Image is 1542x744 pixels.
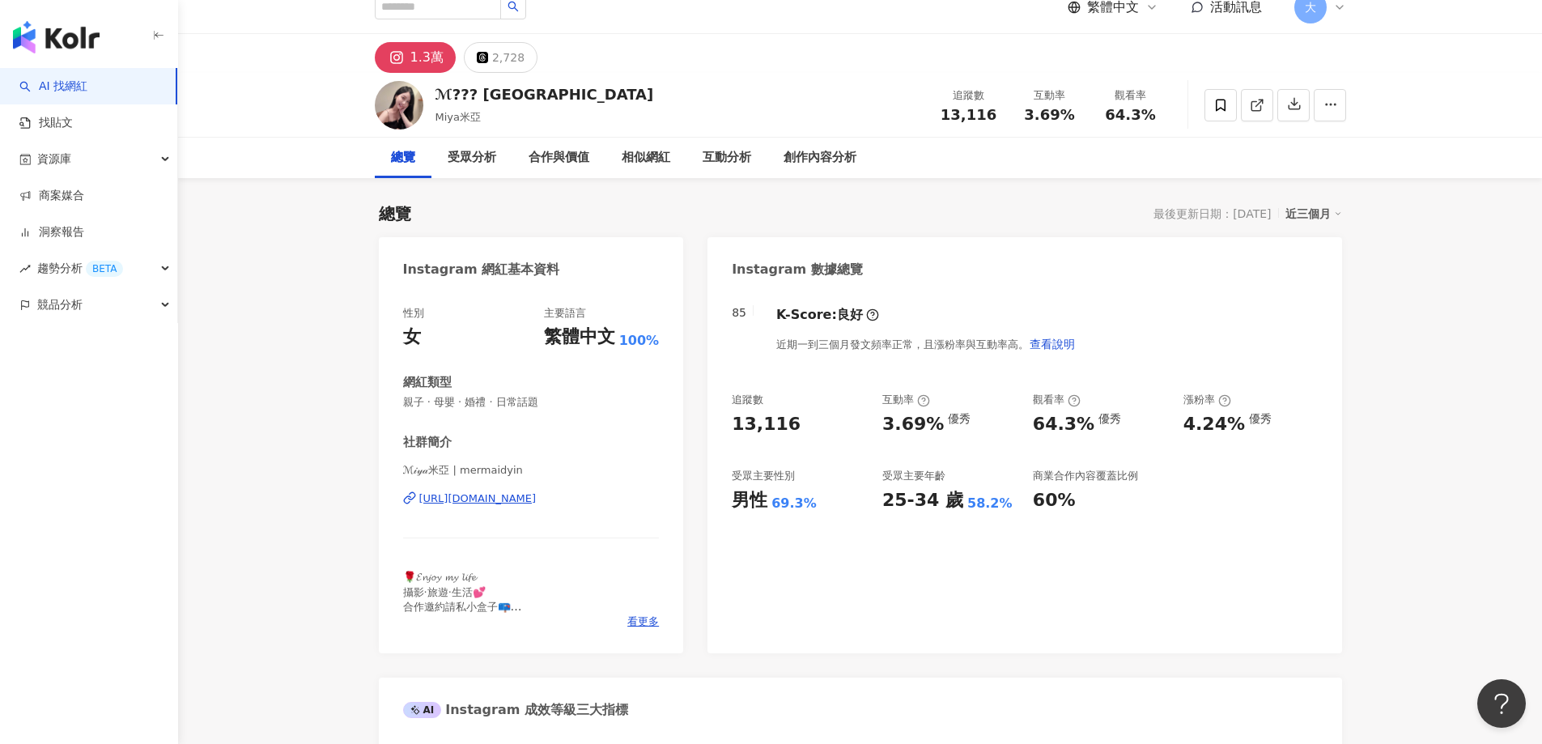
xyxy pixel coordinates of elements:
div: 優秀 [948,412,971,425]
a: 找貼文 [19,115,73,131]
div: 60% [1033,488,1076,513]
div: Instagram 成效等級三大指標 [403,701,628,719]
div: 商業合作內容覆蓋比例 [1033,469,1138,483]
div: 受眾主要性別 [732,469,795,483]
div: 64.3% [1033,412,1094,437]
div: 優秀 [1249,412,1272,425]
div: 合作與價值 [529,148,589,168]
div: 最後更新日期：[DATE] [1153,207,1271,220]
span: 競品分析 [37,287,83,323]
div: 1.3萬 [410,46,444,69]
span: 看更多 [627,614,659,629]
span: 13,116 [941,106,996,123]
a: searchAI 找網紅 [19,79,87,95]
div: 58.2% [967,495,1013,512]
button: 2,728 [464,42,537,73]
a: 洞察報告 [19,224,84,240]
div: 3.69% [882,412,944,437]
iframe: Help Scout Beacon - Open [1477,679,1526,728]
span: rise [19,263,31,274]
span: 3.69% [1024,107,1074,123]
div: 主要語言 [544,306,586,321]
span: 🌹𝓔𝓷𝓳𝓸𝔂 𝓶𝔂 𝓵𝓲𝓯𝓮 攝影·旅遊·生活💕 合作邀約請私小盒子📪 小米寶成長紀錄👶🏻@mibaobaby2025 [403,571,586,627]
div: 相似網紅 [622,148,670,168]
div: 男性 [732,488,767,513]
div: 良好 [837,306,863,324]
div: 追蹤數 [938,87,1000,104]
div: 近期一到三個月發文頻率正常，且漲粉率與互動率高。 [776,328,1076,360]
div: ℳ??? [GEOGRAPHIC_DATA] [435,84,654,104]
div: 互動分析 [703,148,751,168]
img: logo [13,21,100,53]
span: 趨勢分析 [37,250,123,287]
span: 資源庫 [37,141,71,177]
div: 優秀 [1098,412,1121,425]
div: 受眾分析 [448,148,496,168]
div: 近三個月 [1285,203,1342,224]
button: 查看說明 [1029,328,1076,360]
span: 100% [619,332,659,350]
div: Instagram 數據總覽 [732,261,863,278]
div: 4.24% [1183,412,1245,437]
span: 親子 · 母嬰 · 婚禮 · 日常話題 [403,395,660,410]
div: 25-34 歲 [882,488,963,513]
div: 總覽 [379,202,411,225]
div: 總覽 [391,148,415,168]
span: search [508,1,519,12]
a: 商案媒合 [19,188,84,204]
div: BETA [86,261,123,277]
div: 互動率 [1019,87,1081,104]
div: 受眾主要年齡 [882,469,945,483]
div: 繁體中文 [544,325,615,350]
div: 互動率 [882,393,930,407]
div: 追蹤數 [732,393,763,407]
img: KOL Avatar [375,81,423,130]
div: 性別 [403,306,424,321]
div: 觀看率 [1100,87,1162,104]
div: 69.3% [771,495,817,512]
span: 64.3% [1105,107,1155,123]
div: K-Score : [776,306,879,324]
div: 網紅類型 [403,374,452,391]
span: ℳ𝒾𝓎𝒶米亞 | mermaidyin [403,463,660,478]
div: 2,728 [492,46,525,69]
div: [URL][DOMAIN_NAME] [419,491,537,506]
a: [URL][DOMAIN_NAME] [403,491,660,506]
span: 查看說明 [1030,338,1075,351]
div: 社群簡介 [403,434,452,451]
div: Instagram 網紅基本資料 [403,261,560,278]
div: 漲粉率 [1183,393,1231,407]
div: 創作內容分析 [784,148,856,168]
div: 13,116 [732,412,801,437]
div: 觀看率 [1033,393,1081,407]
div: 女 [403,325,421,350]
span: Miya米亞 [435,111,482,123]
button: 1.3萬 [375,42,456,73]
div: 85 [732,306,746,319]
div: AI [403,702,442,718]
